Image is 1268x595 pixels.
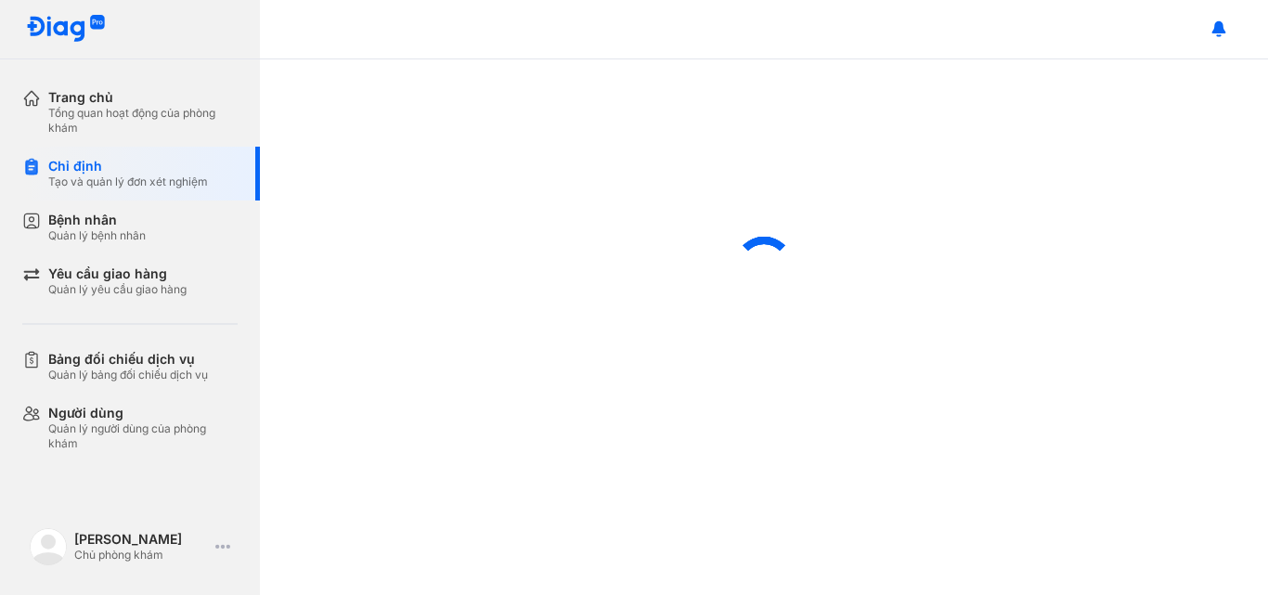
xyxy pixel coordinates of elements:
[48,405,238,421] div: Người dùng
[48,282,187,297] div: Quản lý yêu cầu giao hàng
[48,158,208,175] div: Chỉ định
[48,106,238,136] div: Tổng quan hoạt động của phòng khám
[74,531,208,548] div: [PERSON_NAME]
[48,351,208,368] div: Bảng đối chiếu dịch vụ
[48,89,238,106] div: Trang chủ
[48,368,208,382] div: Quản lý bảng đối chiếu dịch vụ
[48,421,238,451] div: Quản lý người dùng của phòng khám
[74,548,208,563] div: Chủ phòng khám
[48,228,146,243] div: Quản lý bệnh nhân
[48,265,187,282] div: Yêu cầu giao hàng
[48,175,208,189] div: Tạo và quản lý đơn xét nghiệm
[30,528,67,565] img: logo
[48,212,146,228] div: Bệnh nhân
[26,15,106,44] img: logo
